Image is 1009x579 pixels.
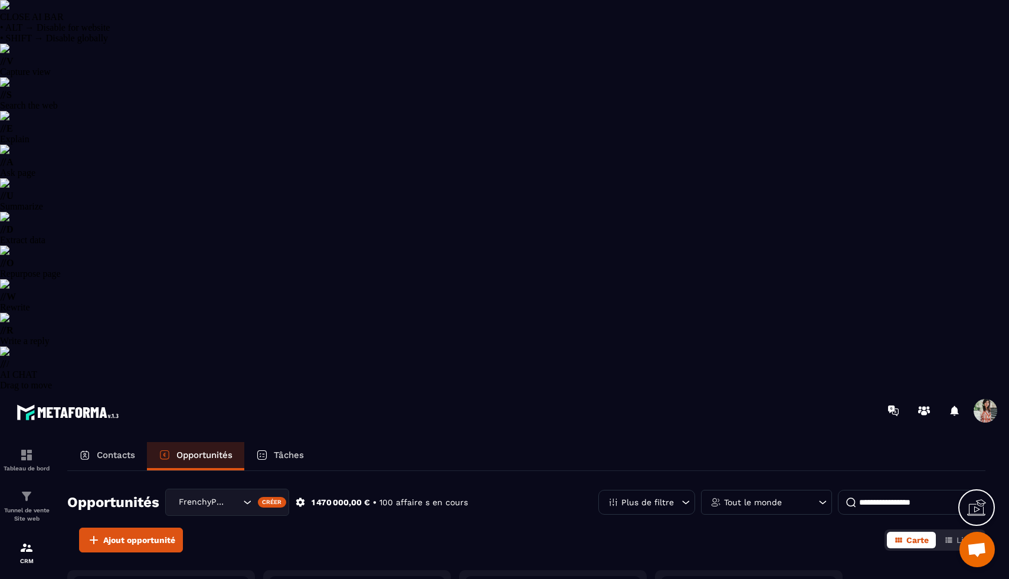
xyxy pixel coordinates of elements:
[244,442,316,470] a: Tâches
[97,450,135,460] p: Contacts
[3,465,50,472] p: Tableau de bord
[3,439,50,480] a: formationformationTableau de bord
[274,450,304,460] p: Tâches
[724,498,782,506] p: Tout le monde
[228,496,240,509] input: Search for option
[937,532,983,548] button: Liste
[176,450,232,460] p: Opportunités
[959,532,995,567] div: Ouvrir le chat
[176,496,228,509] span: FrenchyPartners
[17,401,123,423] img: logo
[621,498,674,506] p: Plus de filtre
[67,442,147,470] a: Contacts
[79,528,183,552] button: Ajout opportunité
[3,480,50,532] a: formationformationTunnel de vente Site web
[147,442,244,470] a: Opportunités
[373,497,376,508] p: •
[19,541,34,555] img: formation
[258,497,287,508] div: Créer
[19,448,34,462] img: formation
[103,534,175,546] span: Ajout opportunité
[312,497,370,508] p: 1 470 000,00 €
[3,558,50,564] p: CRM
[887,532,936,548] button: Carte
[906,535,929,545] span: Carte
[165,489,289,516] div: Search for option
[379,497,468,508] p: 100 affaire s en cours
[956,535,976,545] span: Liste
[3,506,50,523] p: Tunnel de vente Site web
[67,490,159,514] h2: Opportunités
[19,489,34,503] img: formation
[3,532,50,573] a: formationformationCRM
